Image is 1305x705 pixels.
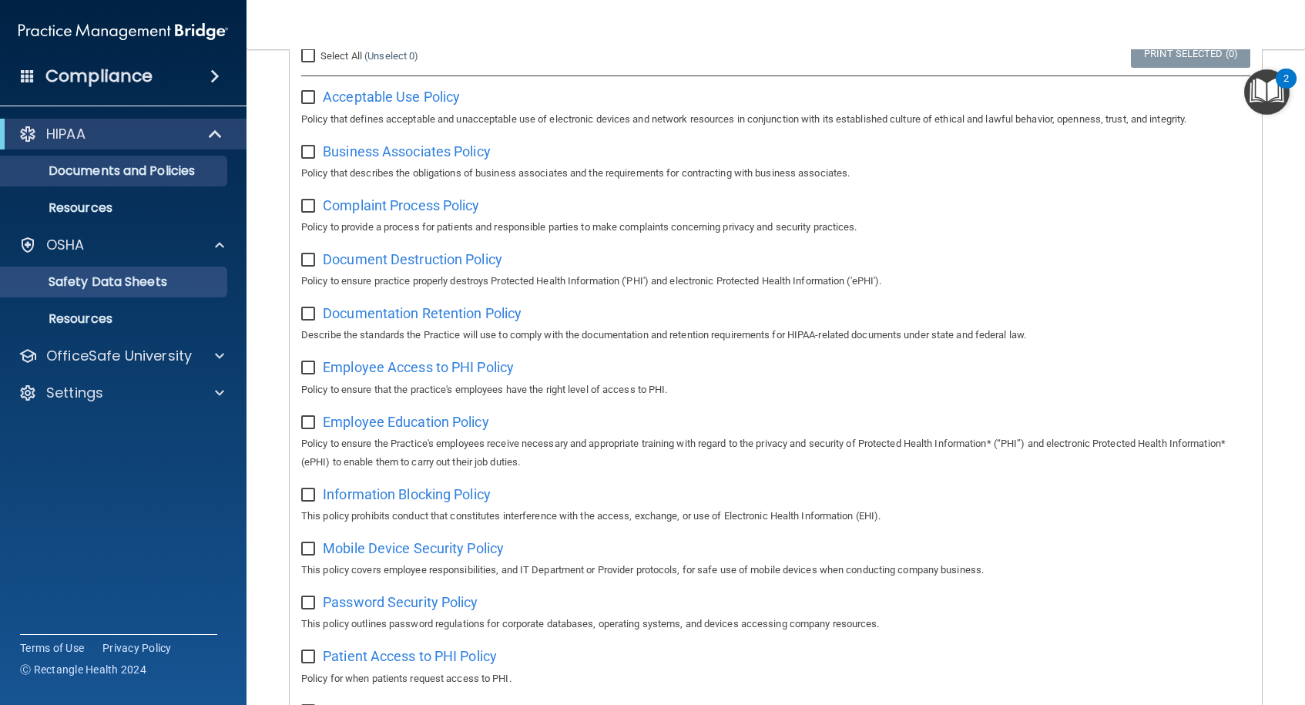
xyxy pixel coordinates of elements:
[1131,39,1250,68] a: Print Selected (0)
[301,110,1250,129] p: Policy that defines acceptable and unacceptable use of electronic devices and network resources i...
[301,435,1250,472] p: Policy to ensure the Practice's employees receive necessary and appropriate training with regard ...
[10,163,220,179] p: Documents and Policies
[301,670,1250,688] p: Policy for when patients request access to PHI.
[46,384,103,402] p: Settings
[320,50,362,62] span: Select All
[323,648,497,664] span: Patient Access to PHI Policy
[301,164,1250,183] p: Policy that describes the obligations of business associates and the requirements for contracting...
[1038,596,1287,657] iframe: Drift Widget Chat Controller
[301,561,1250,579] p: This policy covers employee responsibilities, and IT Department or Provider protocols, for safe u...
[18,236,224,254] a: OSHA
[46,236,85,254] p: OSHA
[323,414,489,430] span: Employee Education Policy
[102,640,172,656] a: Privacy Policy
[20,640,84,656] a: Terms of Use
[18,16,228,47] img: PMB logo
[46,125,86,143] p: HIPAA
[323,540,504,556] span: Mobile Device Security Policy
[323,197,479,213] span: Complaint Process Policy
[364,50,418,62] a: (Unselect 0)
[301,326,1250,344] p: Describe the standards the Practice will use to comply with the documentation and retention requi...
[301,507,1250,525] p: This policy prohibits conduct that constitutes interference with the access, exchange, or use of ...
[18,384,224,402] a: Settings
[10,311,220,327] p: Resources
[10,274,220,290] p: Safety Data Sheets
[323,89,460,105] span: Acceptable Use Policy
[323,143,491,159] span: Business Associates Policy
[1244,69,1290,115] button: Open Resource Center, 2 new notifications
[18,347,224,365] a: OfficeSafe University
[1283,79,1289,99] div: 2
[18,125,223,143] a: HIPAA
[10,200,220,216] p: Resources
[323,359,514,375] span: Employee Access to PHI Policy
[301,218,1250,237] p: Policy to provide a process for patients and responsible parties to make complaints concerning pr...
[20,662,146,677] span: Ⓒ Rectangle Health 2024
[45,65,153,87] h4: Compliance
[323,486,491,502] span: Information Blocking Policy
[323,305,522,321] span: Documentation Retention Policy
[301,615,1250,633] p: This policy outlines password regulations for corporate databases, operating systems, and devices...
[323,594,478,610] span: Password Security Policy
[46,347,192,365] p: OfficeSafe University
[301,50,319,62] input: Select All (Unselect 0)
[301,272,1250,290] p: Policy to ensure practice properly destroys Protected Health Information ('PHI') and electronic P...
[323,251,502,267] span: Document Destruction Policy
[301,381,1250,399] p: Policy to ensure that the practice's employees have the right level of access to PHI.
